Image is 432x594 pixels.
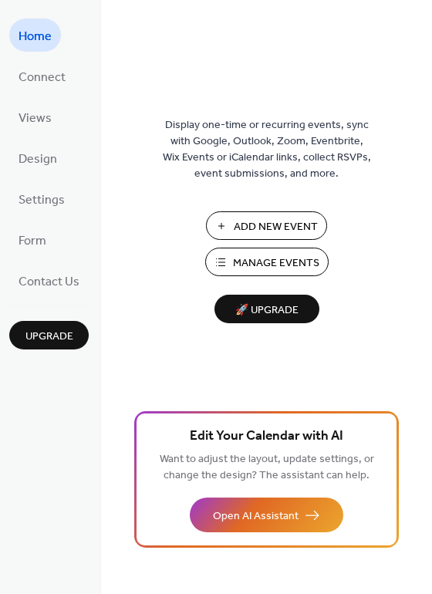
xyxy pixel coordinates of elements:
[19,106,52,130] span: Views
[9,321,89,349] button: Upgrade
[9,223,56,256] a: Form
[214,295,319,323] button: 🚀 Upgrade
[213,508,299,525] span: Open AI Assistant
[205,248,329,276] button: Manage Events
[224,300,310,321] span: 🚀 Upgrade
[160,449,374,486] span: Want to adjust the layout, update settings, or change the design? The assistant can help.
[234,219,318,235] span: Add New Event
[206,211,327,240] button: Add New Event
[9,141,66,174] a: Design
[9,264,89,297] a: Contact Us
[233,255,319,272] span: Manage Events
[9,19,61,52] a: Home
[190,498,343,532] button: Open AI Assistant
[190,426,343,447] span: Edit Your Calendar with AI
[19,25,52,49] span: Home
[25,329,73,345] span: Upgrade
[19,188,65,212] span: Settings
[19,66,66,89] span: Connect
[9,59,75,93] a: Connect
[163,117,371,182] span: Display one-time or recurring events, sync with Google, Outlook, Zoom, Eventbrite, Wix Events or ...
[9,100,61,133] a: Views
[19,147,57,171] span: Design
[19,270,79,294] span: Contact Us
[19,229,46,253] span: Form
[9,182,74,215] a: Settings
